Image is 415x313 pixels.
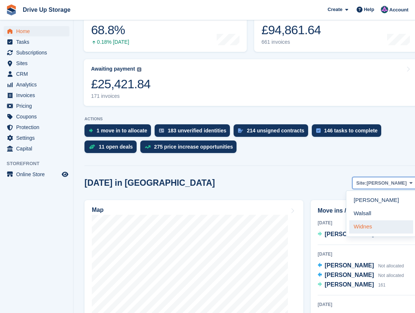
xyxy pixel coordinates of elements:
[84,124,155,141] a: 1 move in to allocate
[16,58,60,68] span: Sites
[378,232,394,237] span: Locker4
[92,207,104,213] h2: Map
[16,143,60,154] span: Capital
[324,128,378,134] div: 146 tasks to complete
[4,47,69,58] a: menu
[364,6,374,13] span: Help
[4,58,69,68] a: menu
[16,26,60,36] span: Home
[20,4,73,16] a: Drive Up Storage
[91,66,135,72] div: Awaiting payment
[6,4,17,15] img: stora-icon-8386f47178a22dfd0bd8f6a31ec36ba5ce8667c1dd55bd0f319d3a0aa187defe.svg
[247,128,304,134] div: 214 unsigned contracts
[4,169,69,179] a: menu
[4,79,69,90] a: menu
[325,262,374,268] span: [PERSON_NAME]
[91,93,151,99] div: 171 invoices
[168,128,227,134] div: 183 unverified identities
[84,141,140,157] a: 11 open deals
[325,231,374,237] span: [PERSON_NAME]
[238,128,243,133] img: contract_signature_icon-13c848040528278c33f63329250d36e43548de30e8caae1d1a13099fd9432cc5.svg
[261,22,321,38] div: £94,861.64
[325,272,374,278] span: [PERSON_NAME]
[137,67,141,72] img: icon-info-grey-7440780725fd019a000dd9b08b2336e03edf1995a4989e88bcd33f0948082b44.svg
[16,79,60,90] span: Analytics
[61,170,69,179] a: Preview store
[16,37,60,47] span: Tasks
[318,230,394,239] a: [PERSON_NAME] Locker4
[356,179,367,187] span: Site:
[4,101,69,111] a: menu
[4,111,69,122] a: menu
[312,124,385,141] a: 146 tasks to complete
[325,281,374,288] span: [PERSON_NAME]
[261,39,321,45] div: 661 invoices
[4,37,69,47] a: menu
[91,22,129,38] div: 68.8%
[349,194,413,207] a: [PERSON_NAME]
[140,141,241,157] a: 275 price increase opportunities
[16,169,60,179] span: Online Store
[367,179,407,187] span: [PERSON_NAME]
[16,133,60,143] span: Settings
[389,6,408,14] span: Account
[91,39,129,45] div: 0.18% [DATE]
[4,90,69,100] a: menu
[97,128,147,134] div: 1 move in to allocate
[234,124,311,141] a: 214 unsigned contracts
[349,207,413,220] a: Walsall
[84,5,247,52] a: Occupancy 68.8% 0.18% [DATE]
[89,128,93,133] img: move_ins_to_allocate_icon-fdf77a2bb77ea45bf5b3d319d69a93e2d87916cf1d5bf7949dd705db3b84f3ca.svg
[378,263,404,268] span: Not allocated
[318,261,404,271] a: [PERSON_NAME] Not allocated
[91,77,151,92] div: £25,421.84
[381,6,388,13] img: Andy
[4,122,69,132] a: menu
[16,47,60,58] span: Subscriptions
[4,143,69,154] a: menu
[4,69,69,79] a: menu
[84,178,215,188] h2: [DATE] in [GEOGRAPHIC_DATA]
[316,128,321,133] img: task-75834270c22a3079a89374b754ae025e5fb1db73e45f91037f5363f120a921f8.svg
[159,128,164,133] img: verify_identity-adf6edd0f0f0b5bbfe63781bf79b02c33cf7c696d77639b501bdc392416b5a36.svg
[16,90,60,100] span: Invoices
[16,122,60,132] span: Protection
[378,273,404,278] span: Not allocated
[155,124,234,141] a: 183 unverified identities
[349,220,413,234] a: Widnes
[16,101,60,111] span: Pricing
[318,280,386,290] a: [PERSON_NAME] 161
[7,160,73,167] span: Storefront
[318,271,404,280] a: [PERSON_NAME] Not allocated
[328,6,342,13] span: Create
[4,26,69,36] a: menu
[89,144,95,149] img: deal-1b604bf984904fb50ccaf53a9ad4b4a5d6e5aea283cecdc64d6e3604feb123c2.svg
[16,111,60,122] span: Coupons
[4,133,69,143] a: menu
[99,144,133,150] div: 11 open deals
[154,144,233,150] div: 275 price increase opportunities
[16,69,60,79] span: CRM
[145,145,151,149] img: price_increase_opportunities-93ffe204e8149a01c8c9dc8f82e8f89637d9d84a8eef4429ea346261dce0b2c0.svg
[378,282,386,288] span: 161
